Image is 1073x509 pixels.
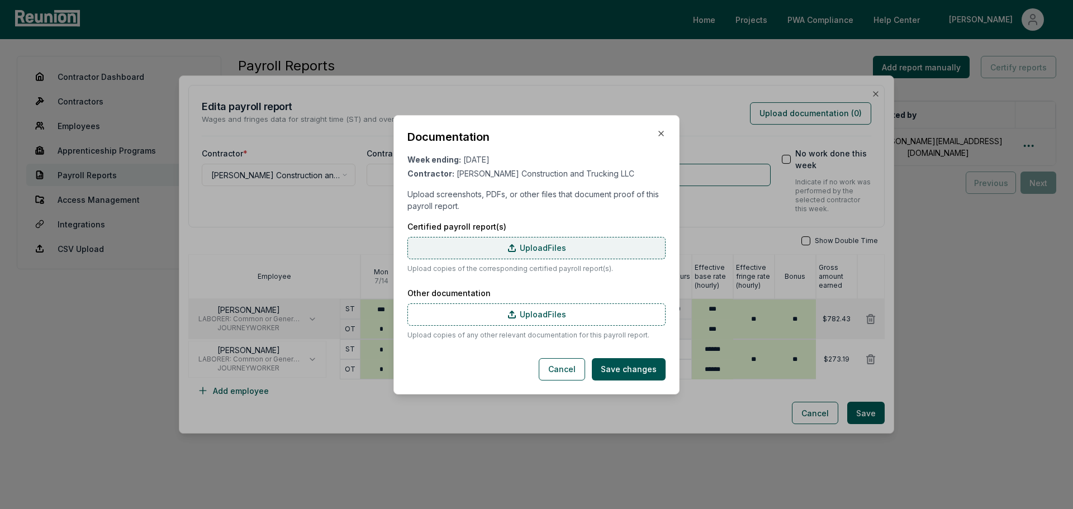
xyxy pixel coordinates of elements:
[407,154,666,165] div: [DATE]
[539,358,585,380] button: Cancel
[407,330,666,340] p: Upload copies of any other relevant documentation for this payroll report.
[407,155,461,164] span: Week ending:
[407,264,666,274] p: Upload copies of the corresponding certified payroll report(s).
[592,358,666,380] button: Save changes
[407,221,666,232] label: Certified payroll report(s)
[407,169,454,178] span: Contractor:
[407,188,666,212] p: Upload screenshots, PDFs, or other files that document proof of this payroll report.
[407,237,666,259] label: Upload Files
[407,129,490,145] h2: Documentation
[407,168,666,179] div: [PERSON_NAME] Construction and Trucking LLC
[407,287,666,299] label: Other documentation
[407,303,666,326] label: Upload Files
